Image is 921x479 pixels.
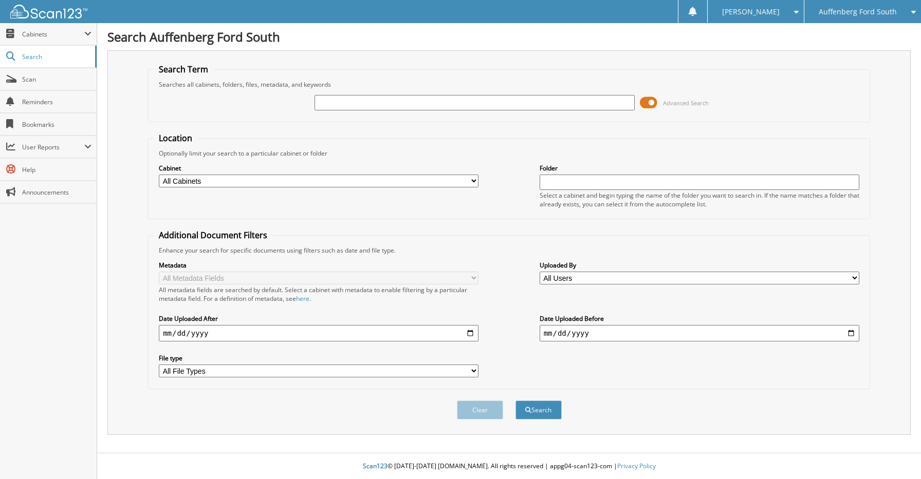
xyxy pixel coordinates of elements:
[154,80,864,89] div: Searches all cabinets, folders, files, metadata, and keywords
[154,229,272,241] legend: Additional Document Filters
[159,261,478,270] label: Metadata
[663,99,709,107] span: Advanced Search
[154,64,213,75] legend: Search Term
[515,400,562,419] button: Search
[722,9,780,15] span: [PERSON_NAME]
[154,149,864,158] div: Optionally limit your search to a particular cabinet or folder
[10,5,87,18] img: scan123-logo-white.svg
[22,75,91,84] span: Scan
[107,28,911,45] h1: Search Auffenberg Ford South
[22,52,90,61] span: Search
[540,164,859,173] label: Folder
[540,191,859,208] div: Select a cabinet and begin typing the name of the folder you want to search in. If the name match...
[540,325,859,341] input: end
[819,9,897,15] span: Auffenberg Ford South
[159,314,478,323] label: Date Uploaded After
[22,98,91,106] span: Reminders
[159,354,478,362] label: File type
[159,285,478,303] div: All metadata fields are searched by default. Select a cabinet with metadata to enable filtering b...
[540,314,859,323] label: Date Uploaded Before
[296,294,309,303] a: here
[617,462,656,470] a: Privacy Policy
[154,246,864,255] div: Enhance your search for specific documents using filters such as date and file type.
[22,143,84,151] span: User Reports
[22,188,91,197] span: Announcements
[159,164,478,173] label: Cabinet
[97,454,921,479] div: © [DATE]-[DATE] [DOMAIN_NAME]. All rights reserved | appg04-scan123-com |
[154,132,197,144] legend: Location
[457,400,503,419] button: Clear
[540,261,859,270] label: Uploaded By
[22,165,91,174] span: Help
[159,325,478,341] input: start
[363,462,388,470] span: Scan123
[22,120,91,129] span: Bookmarks
[22,30,84,39] span: Cabinets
